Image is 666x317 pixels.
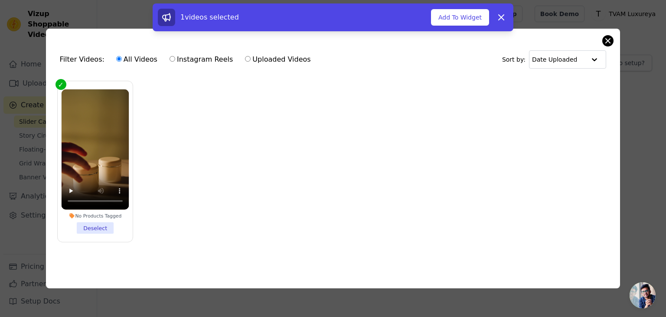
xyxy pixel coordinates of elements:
a: Open chat [630,282,656,308]
label: Uploaded Videos [245,54,311,65]
div: Filter Videos: [60,50,316,69]
label: All Videos [116,54,158,65]
label: Instagram Reels [169,54,233,65]
div: Sort by: [502,50,607,69]
span: 1 videos selected [180,13,239,21]
div: No Products Tagged [61,213,129,219]
button: Close modal [603,36,613,46]
button: Add To Widget [431,9,489,26]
